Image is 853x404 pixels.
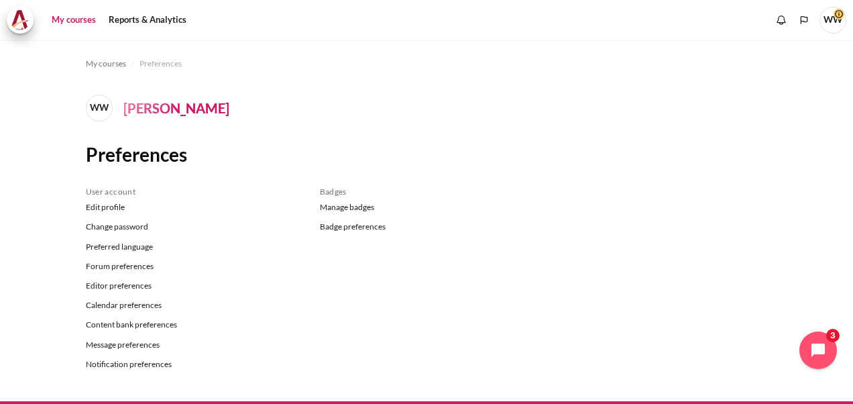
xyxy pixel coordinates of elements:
button: Languages [794,10,814,30]
span: WW [819,7,846,34]
a: Edit profile [86,198,300,217]
a: My courses [86,56,126,72]
a: Architeck Architeck [7,7,40,34]
a: Preferred language [86,237,300,256]
a: Calendar preferences [86,296,300,315]
img: Architeck [11,10,30,30]
a: Content bank preferences [86,315,300,335]
a: Notification preferences [86,354,300,370]
a: User menu [819,7,846,34]
a: Reports & Analytics [104,7,191,34]
h4: [PERSON_NAME] [123,98,229,118]
span: My courses [86,58,126,70]
a: Forum preferences [86,256,300,276]
a: Editor preferences [86,276,300,295]
a: Manage badges [320,198,534,217]
h4: Badges [320,187,534,197]
nav: Navigation bar [86,53,768,74]
a: Preferences [139,56,182,72]
a: WW [86,95,118,121]
span: WW [86,95,113,121]
h4: User account [86,187,300,197]
a: Change password [86,217,300,237]
a: Badge preferences [320,217,534,234]
a: My courses [47,7,101,34]
a: Message preferences [86,335,300,354]
div: Show notification window with no new notifications [771,10,791,30]
h2: Preferences [86,142,768,166]
span: Preferences [139,58,182,70]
